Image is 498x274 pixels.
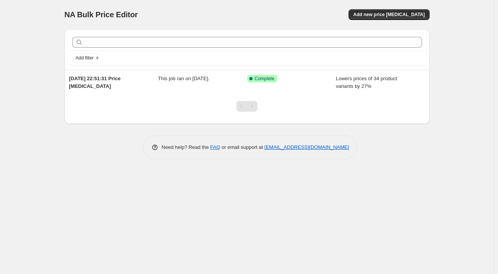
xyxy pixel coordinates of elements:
span: Need help? Read the [162,144,211,150]
nav: Pagination [236,101,257,112]
span: NA Bulk Price Editor [65,10,138,19]
span: or email support at [220,144,264,150]
span: This job ran on [DATE]. [158,76,209,81]
span: Lowers prices of 34 product variants by 27% [336,76,397,89]
span: Add new price [MEDICAL_DATA] [353,12,425,18]
button: Add new price [MEDICAL_DATA] [349,9,429,20]
span: Add filter [76,55,94,61]
a: FAQ [210,144,220,150]
span: [DATE] 22:51:31 Price [MEDICAL_DATA] [69,76,121,89]
button: Add filter [72,53,103,63]
a: [EMAIL_ADDRESS][DOMAIN_NAME] [264,144,349,150]
span: Complete [255,76,274,82]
